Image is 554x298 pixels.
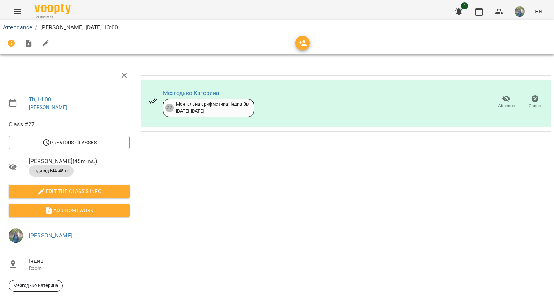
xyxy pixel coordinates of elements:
div: 22 [165,104,174,112]
span: Absence [498,103,515,109]
img: de1e453bb906a7b44fa35c1e57b3518e.jpg [9,228,23,243]
button: Absence [492,92,521,112]
div: Мезгодько Катерина [9,280,63,292]
a: Мезгодько Катерина [163,89,220,96]
span: індивід МА 45 хв [29,168,74,174]
button: Add Homework [9,204,130,217]
span: Previous Classes [14,138,124,147]
p: Room [29,265,130,272]
span: EN [535,8,542,15]
span: Edit the class's Info [14,187,124,196]
span: [PERSON_NAME] ( 45 mins. ) [29,157,130,166]
p: [PERSON_NAME] [DATE] 13:00 [40,23,118,32]
button: EN [532,5,545,18]
img: Voopty Logo [35,4,71,14]
button: Cancel [521,92,550,112]
span: For Business [35,15,71,19]
span: Cancel [529,103,542,109]
button: Edit the class's Info [9,185,130,198]
button: Previous Classes [9,136,130,149]
a: [PERSON_NAME] [29,104,67,110]
nav: breadcrumb [3,23,551,32]
li: / [35,23,37,32]
a: Attendance [3,24,32,31]
span: Мезгодько Катерина [9,282,62,289]
span: Class #27 [9,120,130,129]
img: de1e453bb906a7b44fa35c1e57b3518e.jpg [515,6,525,17]
span: Індив [29,257,130,265]
a: Th , 14:00 [29,96,51,103]
div: Ментальна арифметика: Індив 3м [DATE] - [DATE] [176,101,249,114]
button: Menu [9,3,26,20]
span: Add Homework [14,206,124,215]
span: 1 [461,2,468,9]
a: [PERSON_NAME] [29,232,72,239]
